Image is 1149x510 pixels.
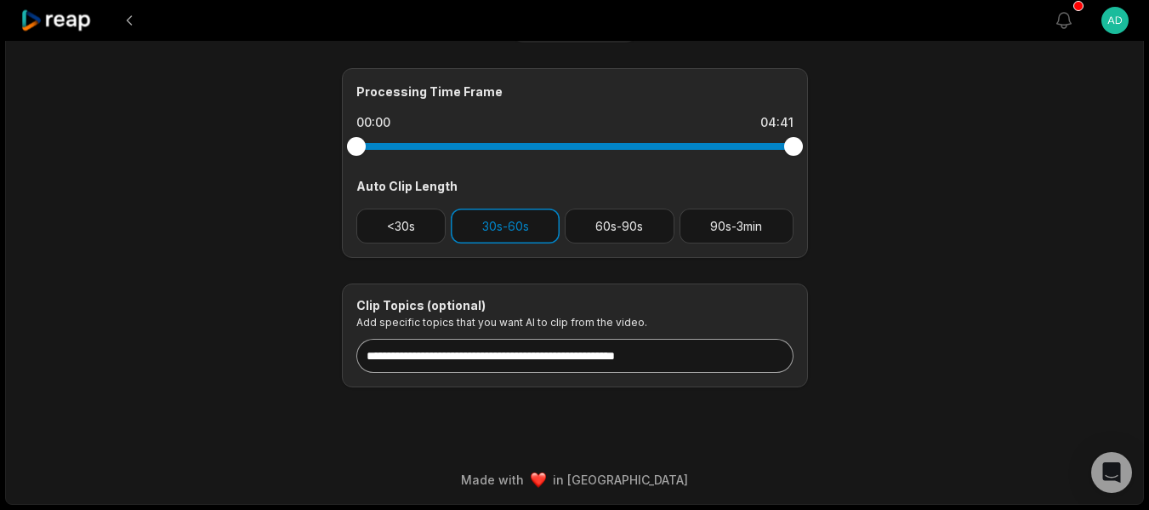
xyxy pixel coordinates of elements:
[451,209,560,244] button: 30s-60s
[356,83,793,100] div: Processing Time Frame
[356,298,793,313] div: Clip Topics (optional)
[1091,452,1132,493] div: Open Intercom Messenger
[565,209,674,244] button: 60s-90s
[680,209,793,244] button: 90s-3min
[531,473,546,488] img: heart emoji
[356,209,447,244] button: <30s
[356,114,390,131] div: 00:00
[760,114,793,131] div: 04:41
[356,177,793,195] div: Auto Clip Length
[21,471,1128,489] div: Made with in [GEOGRAPHIC_DATA]
[356,316,793,329] p: Add specific topics that you want AI to clip from the video.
